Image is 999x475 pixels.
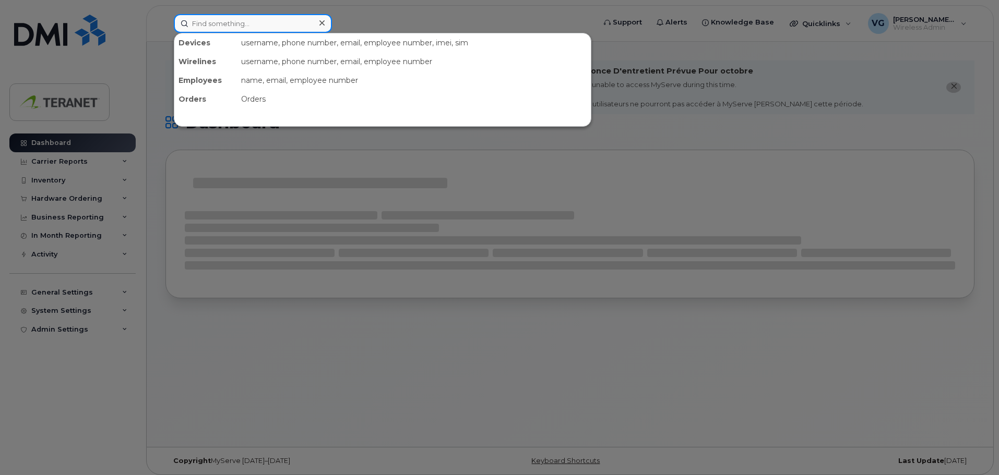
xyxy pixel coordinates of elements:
div: username, phone number, email, employee number [237,52,591,71]
div: Wirelines [174,52,237,71]
div: name, email, employee number [237,71,591,90]
div: Orders [237,90,591,108]
div: Orders [174,90,237,108]
div: Devices [174,33,237,52]
div: Employees [174,71,237,90]
div: username, phone number, email, employee number, imei, sim [237,33,591,52]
